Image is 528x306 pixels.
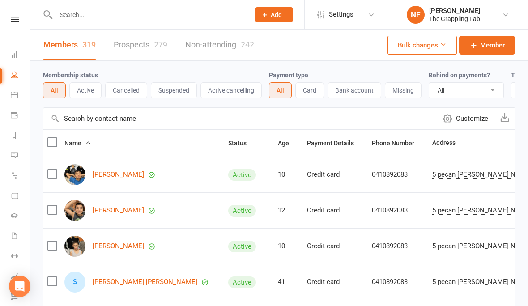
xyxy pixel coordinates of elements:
[11,106,31,126] a: Payments
[64,200,85,221] img: Ibrahim
[387,36,457,55] button: Bulk changes
[64,138,91,149] button: Name
[200,82,262,98] button: Active cancelling
[307,278,364,286] div: Credit card
[11,267,31,287] a: Assessments
[151,82,197,98] button: Suspended
[64,236,85,257] img: Adam
[278,138,299,149] button: Age
[43,82,66,98] button: All
[64,272,85,293] div: Sammy
[278,171,299,178] div: 10
[228,140,256,147] span: Status
[278,207,299,214] div: 12
[328,82,381,98] button: Bank account
[271,11,282,18] span: Add
[372,278,424,286] div: 0410892083
[43,108,437,129] input: Search by contact name
[11,46,31,66] a: Dashboard
[228,138,256,149] button: Status
[372,140,424,147] span: Phone Number
[407,6,425,24] div: NE
[278,140,299,147] span: Age
[11,66,31,86] a: People
[228,276,256,288] div: Active
[278,278,299,286] div: 41
[228,205,256,217] div: Active
[295,82,324,98] button: Card
[185,30,254,60] a: Non-attending242
[278,242,299,250] div: 10
[372,171,424,178] div: 0410892083
[43,30,96,60] a: Members319
[429,7,480,15] div: [PERSON_NAME]
[307,140,364,147] span: Payment Details
[307,171,364,178] div: Credit card
[228,169,256,181] div: Active
[429,15,480,23] div: The Grappling Lab
[241,40,254,49] div: 242
[82,40,96,49] div: 319
[93,207,144,214] a: [PERSON_NAME]
[372,207,424,214] div: 0410892083
[11,126,31,146] a: Reports
[228,241,256,252] div: Active
[93,171,144,178] a: [PERSON_NAME]
[11,86,31,106] a: Calendar
[114,30,167,60] a: Prospects279
[9,276,30,297] div: Open Intercom Messenger
[43,72,98,79] label: Membership status
[64,140,91,147] span: Name
[269,82,292,98] button: All
[307,138,364,149] button: Payment Details
[154,40,167,49] div: 279
[329,4,353,25] span: Settings
[456,113,488,124] span: Customize
[372,138,424,149] button: Phone Number
[459,36,515,55] a: Member
[480,40,505,51] span: Member
[64,164,85,185] img: Zachariah
[105,82,147,98] button: Cancelled
[269,72,308,79] label: Payment type
[11,187,31,207] a: Product Sales
[437,108,494,129] button: Customize
[93,242,144,250] a: [PERSON_NAME]
[385,82,422,98] button: Missing
[93,278,197,286] a: [PERSON_NAME] [PERSON_NAME]
[53,8,243,21] input: Search...
[255,7,293,22] button: Add
[429,72,490,79] label: Behind on payments?
[69,82,102,98] button: Active
[307,207,364,214] div: Credit card
[372,242,424,250] div: 0410892083
[307,242,364,250] div: Credit card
